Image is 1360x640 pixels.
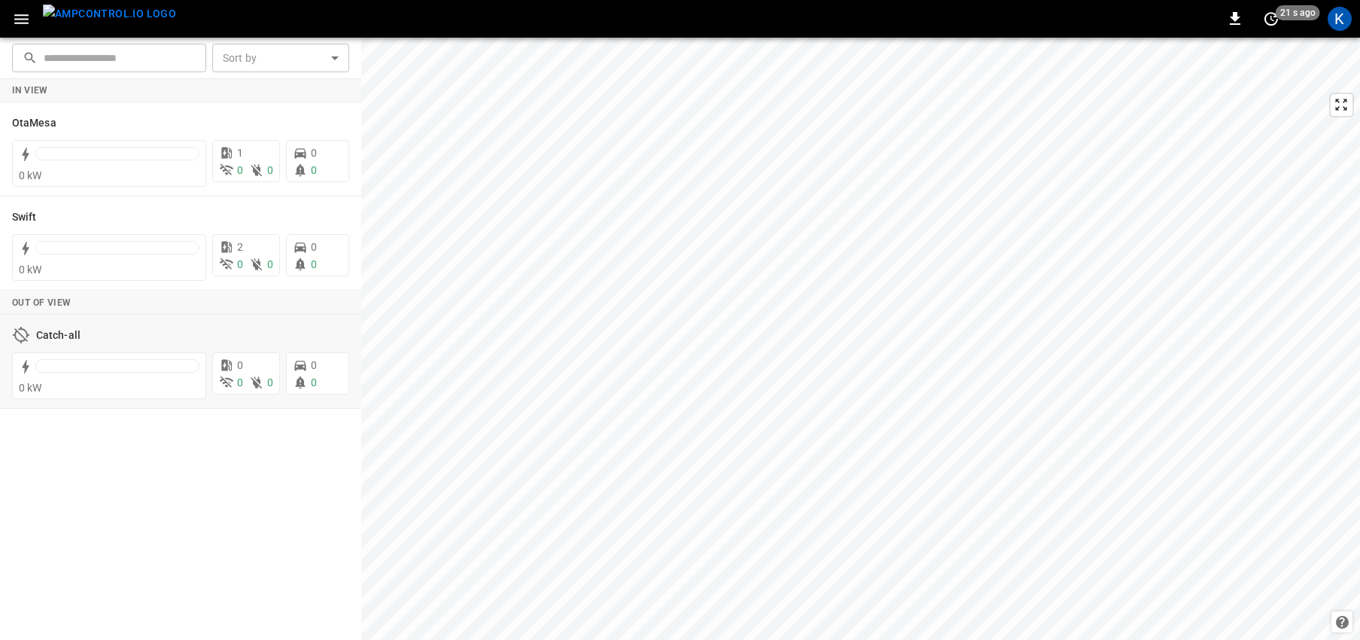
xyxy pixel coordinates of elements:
span: 0 [237,258,243,270]
span: 0 [237,164,243,176]
span: 0 [267,258,273,270]
span: 0 kW [19,169,42,181]
span: 0 [311,241,317,253]
strong: Out of View [12,297,71,308]
span: 0 [311,164,317,176]
span: 0 [237,376,243,389]
span: 21 s ago [1276,5,1320,20]
span: 0 kW [19,264,42,276]
span: 0 [311,147,317,159]
span: 2 [237,241,243,253]
button: set refresh interval [1259,7,1283,31]
span: 0 [311,359,317,371]
span: 0 [311,258,317,270]
span: 1 [237,147,243,159]
h6: OtaMesa [12,115,56,132]
span: 0 [267,164,273,176]
span: 0 kW [19,382,42,394]
span: 0 [311,376,317,389]
strong: In View [12,85,48,96]
h6: Swift [12,209,37,226]
h6: Catch-all [36,328,81,344]
div: profile-icon [1328,7,1352,31]
span: 0 [267,376,273,389]
img: ampcontrol.io logo [43,5,176,23]
canvas: Map [361,38,1360,640]
span: 0 [237,359,243,371]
